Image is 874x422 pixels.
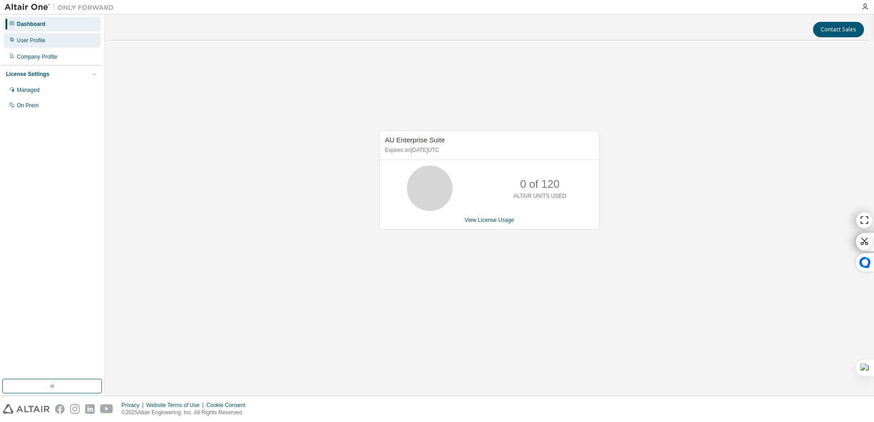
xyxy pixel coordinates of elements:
div: Cookie Consent [206,402,250,409]
a: View License Usage [465,217,514,223]
div: Managed [17,86,40,94]
p: Expires on [DATE] UTC [385,146,592,154]
p: © 2025 Altair Engineering, Inc. All Rights Reserved. [122,409,251,417]
img: Altair One [5,3,118,12]
div: Website Terms of Use [146,402,206,409]
img: altair_logo.svg [3,404,50,414]
div: On Prem [17,102,39,109]
img: facebook.svg [55,404,65,414]
button: Contact Sales [813,22,864,37]
p: ALTAIR UNITS USED [513,192,566,200]
img: instagram.svg [70,404,80,414]
div: Privacy [122,402,146,409]
div: Company Profile [17,53,57,60]
p: 0 of 120 [520,176,559,192]
div: Dashboard [17,20,46,28]
img: youtube.svg [100,404,113,414]
div: User Profile [17,37,46,44]
div: License Settings [6,70,49,78]
img: linkedin.svg [85,404,95,414]
span: AU Enterprise Suite [385,136,445,144]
